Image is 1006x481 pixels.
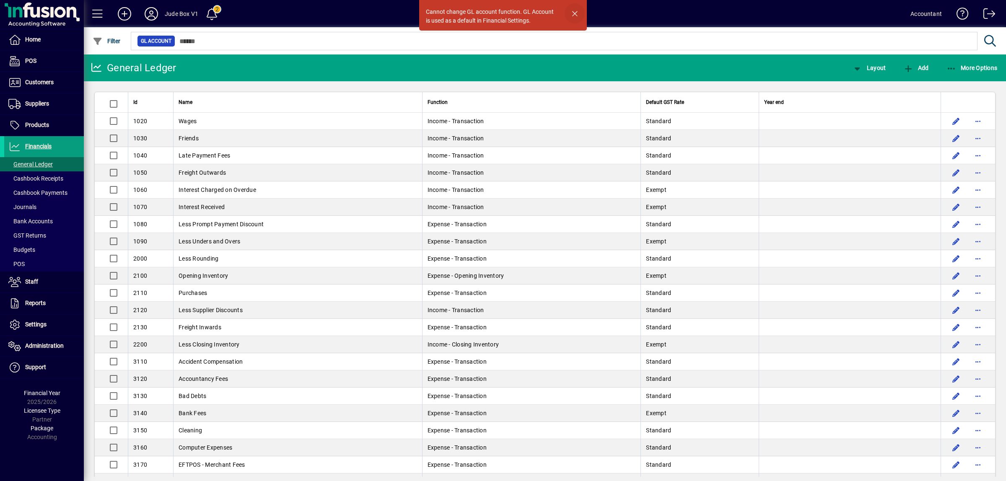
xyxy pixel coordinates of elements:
span: Expense - Transaction [428,358,487,365]
span: Exempt [646,272,666,279]
span: General Ledger [8,161,53,168]
button: Edit [949,355,963,368]
a: Support [4,357,84,378]
span: Standard [646,290,671,296]
span: 1040 [133,152,147,159]
span: 1020 [133,118,147,124]
span: GST Returns [8,232,46,239]
span: Customers [25,79,54,85]
span: Reports [25,300,46,306]
button: More options [971,149,985,162]
span: 2000 [133,255,147,262]
span: Income - Transaction [428,169,484,176]
a: Staff [4,272,84,292]
span: 3150 [133,427,147,434]
span: GL Account [141,37,171,45]
span: Income - Transaction [428,135,484,142]
span: 1030 [133,135,147,142]
span: Expense - Transaction [428,410,487,416]
button: Edit [949,321,963,334]
span: Purchases [179,290,207,296]
button: Edit [949,183,963,197]
span: Standard [646,393,671,399]
span: Expense - Transaction [428,461,487,468]
button: Edit [949,406,963,420]
button: More options [971,441,985,454]
button: More options [971,200,985,214]
button: Edit [949,149,963,162]
span: Interest Received [179,204,225,210]
span: Income - Transaction [428,186,484,193]
button: More options [971,321,985,334]
button: Filter [91,34,123,49]
span: Friends [179,135,199,142]
button: Edit [949,441,963,454]
button: Edit [949,166,963,179]
span: Interest Charged on Overdue [179,186,256,193]
button: More options [971,166,985,179]
span: Exempt [646,341,666,348]
a: Administration [4,336,84,357]
span: Less Closing Inventory [179,341,240,348]
span: Less Rounding [179,255,218,262]
button: More options [971,458,985,471]
span: Expense - Opening Inventory [428,272,504,279]
button: More options [971,303,985,317]
a: Cashbook Receipts [4,171,84,186]
a: POS [4,257,84,271]
span: Standard [646,324,671,331]
span: Standard [646,444,671,451]
span: Standard [646,375,671,382]
a: Reports [4,293,84,314]
span: Journals [8,204,36,210]
a: POS [4,51,84,72]
button: More options [971,406,985,420]
button: Edit [949,389,963,403]
button: Edit [949,303,963,317]
a: General Ledger [4,157,84,171]
button: More options [971,372,985,385]
span: Less Prompt Payment Discount [179,221,264,228]
span: Income - Closing Inventory [428,341,499,348]
span: Settings [25,321,47,328]
button: Edit [949,424,963,437]
a: Settings [4,314,84,335]
span: Expense - Transaction [428,444,487,451]
span: Accountancy Fees [179,375,228,382]
button: Edit [949,372,963,385]
span: Support [25,364,46,370]
button: More options [971,338,985,351]
button: Edit [949,200,963,214]
span: 2120 [133,307,147,313]
span: 3130 [133,393,147,399]
span: 2130 [133,324,147,331]
span: Standard [646,358,671,365]
span: Products [25,122,49,128]
span: Staff [25,278,38,285]
span: Exempt [646,410,666,416]
span: Standard [646,152,671,159]
span: 3160 [133,444,147,451]
span: Bank Fees [179,410,206,416]
span: Licensee Type [24,407,60,414]
span: Expense - Transaction [428,290,487,296]
span: Expense - Transaction [428,221,487,228]
span: Exempt [646,186,666,193]
span: 3170 [133,461,147,468]
span: Name [179,98,192,107]
span: Computer Expenses [179,444,232,451]
a: Home [4,29,84,50]
button: Edit [949,338,963,351]
button: More options [971,217,985,231]
span: Late Payment Fees [179,152,230,159]
div: Id [133,98,168,107]
span: 2200 [133,341,147,348]
span: Standard [646,461,671,468]
div: General Ledger [90,61,176,75]
span: Standard [646,135,671,142]
span: Administration [25,342,64,349]
span: Freight Inwards [179,324,221,331]
button: Profile [138,6,165,21]
span: Function [428,98,448,107]
a: Bank Accounts [4,214,84,228]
